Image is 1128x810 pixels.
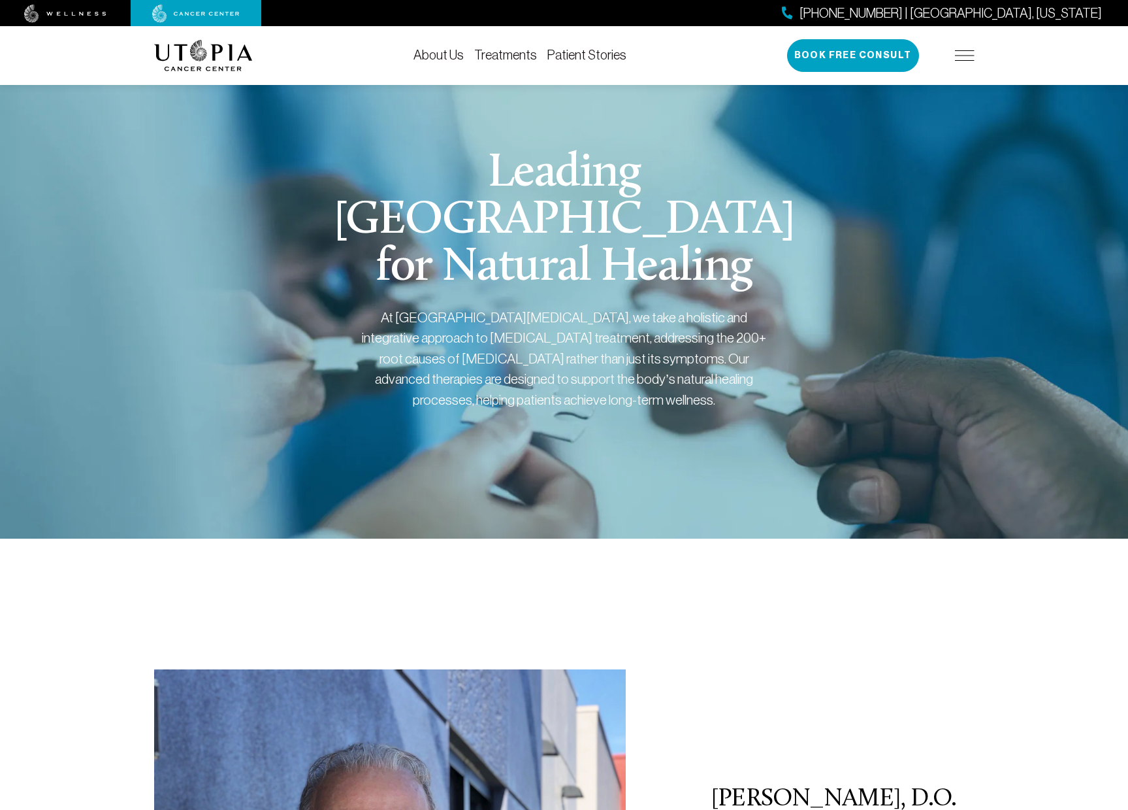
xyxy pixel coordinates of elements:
a: [PHONE_NUMBER] | [GEOGRAPHIC_DATA], [US_STATE] [782,4,1102,23]
a: Treatments [474,48,537,62]
img: cancer center [152,5,240,23]
button: Book Free Consult [787,39,919,72]
a: About Us [413,48,464,62]
img: logo [154,40,253,71]
img: icon-hamburger [955,50,975,61]
h1: Leading [GEOGRAPHIC_DATA] for Natural Healing [314,150,814,292]
div: At [GEOGRAPHIC_DATA][MEDICAL_DATA], we take a holistic and integrative approach to [MEDICAL_DATA]... [362,307,767,411]
span: [PHONE_NUMBER] | [GEOGRAPHIC_DATA], [US_STATE] [799,4,1102,23]
img: wellness [24,5,106,23]
a: Patient Stories [547,48,626,62]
